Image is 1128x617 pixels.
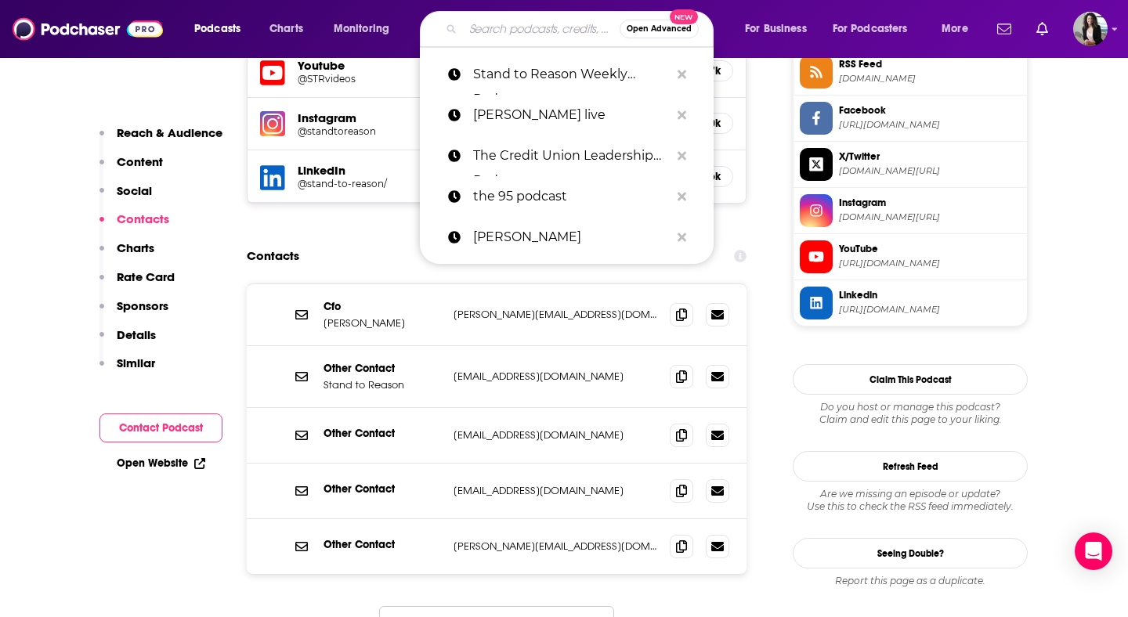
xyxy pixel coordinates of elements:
[99,211,169,240] button: Contacts
[99,240,154,269] button: Charts
[839,288,1021,302] span: Linkedin
[793,488,1028,513] div: Are we missing an episode or update? Use this to check the RSS feed immediately.
[323,16,410,41] button: open menu
[454,539,657,553] p: [PERSON_NAME][EMAIL_ADDRESS][DOMAIN_NAME]
[800,56,1021,88] a: RSS Feed[DOMAIN_NAME]
[703,64,720,78] h5: 47k
[259,16,313,41] a: Charts
[454,428,657,442] p: [EMAIL_ADDRESS][DOMAIN_NAME]
[793,575,1028,587] div: Report this page as a duplicate.
[454,308,657,321] p: [PERSON_NAME][EMAIL_ADDRESS][DOMAIN_NAME]
[269,18,303,40] span: Charts
[1073,12,1108,46] button: Show profile menu
[260,111,285,136] img: iconImage
[420,95,714,135] a: [PERSON_NAME] live
[117,211,169,226] p: Contacts
[247,241,299,271] h2: Contacts
[793,401,1028,413] span: Do you host or manage this podcast?
[117,456,205,470] a: Open Website
[463,16,620,41] input: Search podcasts, credits, & more...
[117,355,155,370] p: Similar
[435,11,728,47] div: Search podcasts, credits, & more...
[324,316,441,330] p: [PERSON_NAME]
[298,73,427,85] a: @STRvideos
[942,18,968,40] span: More
[99,413,222,442] button: Contact Podcast
[473,217,670,258] p: joe rogan
[800,240,1021,273] a: YouTube[URL][DOMAIN_NAME]
[793,451,1028,482] button: Refresh Feed
[298,125,427,137] a: @standtoreason
[670,9,698,24] span: New
[800,148,1021,181] a: X/Twitter[DOMAIN_NAME][URL]
[839,150,1021,164] span: X/Twitter
[117,298,168,313] p: Sponsors
[839,57,1021,71] span: RSS Feed
[839,119,1021,131] span: https://www.facebook.com/standtoreason93
[839,242,1021,256] span: YouTube
[473,95,670,135] p: Susie Larson live
[420,135,714,176] a: The Credit Union Leadership Podcast
[1030,16,1054,42] a: Show notifications dropdown
[298,163,427,178] h5: LinkedIn
[324,538,441,551] p: Other Contact
[99,269,175,298] button: Rate Card
[99,355,155,384] button: Similar
[839,196,1021,210] span: Instagram
[627,25,692,33] span: Open Advanced
[324,300,441,313] p: Cfo
[473,54,670,95] p: Stand to Reason Weekly Podcast
[1073,12,1108,46] img: User Profile
[793,538,1028,568] a: Seeing Double?
[454,484,657,497] p: [EMAIL_ADDRESS][DOMAIN_NAME]
[800,287,1021,319] a: Linkedin[URL][DOMAIN_NAME]
[703,170,720,183] h5: 36k
[324,482,441,496] p: Other Contact
[117,125,222,140] p: Reach & Audience
[117,269,175,284] p: Rate Card
[793,364,1028,395] button: Claim This Podcast
[745,18,807,40] span: For Business
[839,258,1021,269] span: https://www.youtube.com/@STRvideos
[1073,12,1108,46] span: Logged in as ElizabethCole
[324,378,441,391] p: Stand to Reason
[839,103,1021,117] span: Facebook
[99,327,156,356] button: Details
[183,16,261,41] button: open menu
[454,370,657,383] p: [EMAIL_ADDRESS][DOMAIN_NAME]
[117,154,163,169] p: Content
[703,117,720,130] h5: 90k
[420,54,714,95] a: Stand to Reason Weekly Podcast
[839,304,1021,316] span: https://www.linkedin.com/company/stand-to-reason/
[839,165,1021,177] span: twitter.com/STRtweets
[420,176,714,217] a: the 95 podcast
[194,18,240,40] span: Podcasts
[839,211,1021,223] span: instagram.com/standtoreason
[734,16,826,41] button: open menu
[99,298,168,327] button: Sponsors
[839,73,1021,85] span: feed.podbean.com
[324,362,441,375] p: Other Contact
[473,135,670,176] p: The Credit Union Leadership Podcast
[99,154,163,183] button: Content
[833,18,908,40] span: For Podcasters
[298,110,427,125] h5: Instagram
[99,125,222,154] button: Reach & Audience
[298,178,427,189] a: @stand-to-reason/
[800,194,1021,227] a: Instagram[DOMAIN_NAME][URL]
[13,14,163,44] img: Podchaser - Follow, Share and Rate Podcasts
[620,20,699,38] button: Open AdvancedNew
[420,217,714,258] a: [PERSON_NAME]
[117,240,154,255] p: Charts
[800,102,1021,135] a: Facebook[URL][DOMAIN_NAME]
[1075,532,1112,570] div: Open Intercom Messenger
[473,176,670,217] p: the 95 podcast
[298,58,427,73] h5: Youtube
[117,183,152,198] p: Social
[991,16,1018,42] a: Show notifications dropdown
[117,327,156,342] p: Details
